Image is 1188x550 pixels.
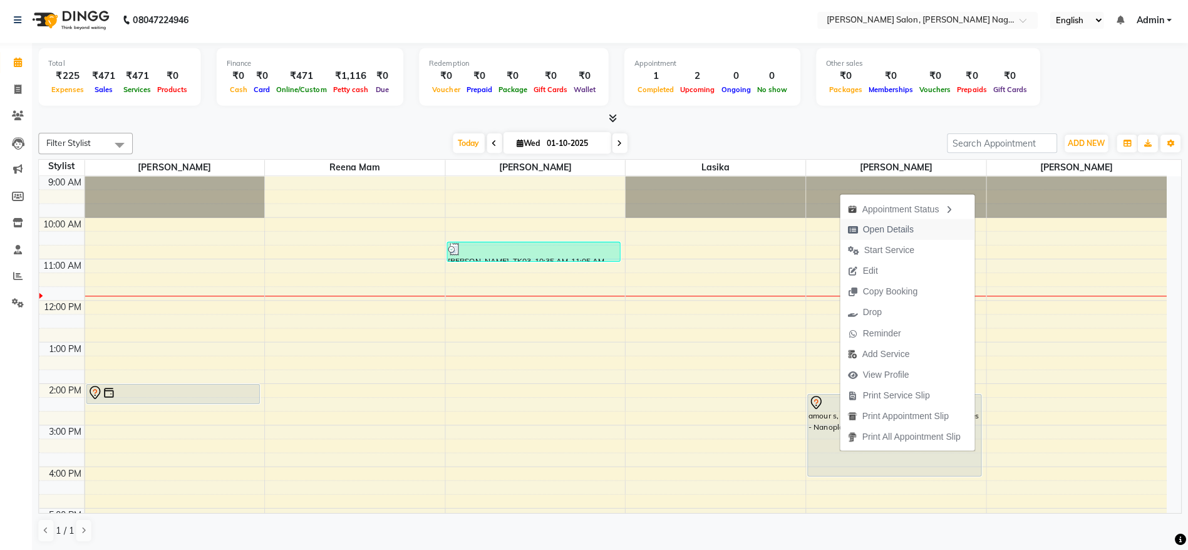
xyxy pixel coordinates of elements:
div: ₹1,116 [334,71,375,85]
div: ₹471 [92,71,125,85]
div: ₹0 [231,71,255,85]
div: 9:00 AM [51,178,90,191]
div: ₹0 [828,71,867,85]
span: Packages [828,87,867,96]
span: Start Service [865,245,916,258]
div: ₹0 [498,71,534,85]
span: lasika [628,162,807,177]
div: ₹471 [277,71,334,85]
input: 2025-10-01 [546,136,609,155]
img: apt_status.png [849,206,859,215]
span: Wed [517,140,546,150]
span: Copy Booking [864,286,919,299]
img: logo [32,5,118,40]
b: 08047224946 [138,5,193,40]
div: Finance [231,60,397,71]
span: Upcoming [679,87,720,96]
div: amour s, TK02, 02:15 PM-04:15 PM, Texture Tales - Nanoplastia [DEMOGRAPHIC_DATA] [810,395,982,476]
span: Wallet [574,87,601,96]
div: 2:00 PM [52,385,90,398]
span: Edit [864,266,879,279]
button: ADD NEW [1065,137,1108,154]
span: Open Details [864,224,915,237]
div: ₹0 [991,71,1031,85]
div: 11:00 AM [46,261,90,274]
div: Appointment Status [842,199,976,221]
input: Search Appointment [948,135,1058,155]
span: Services [125,87,159,96]
span: Petty cash [334,87,375,96]
span: View Profile [864,369,911,382]
span: Reminder [864,328,902,341]
div: 3:00 PM [52,426,90,439]
div: 2 [679,71,720,85]
span: [PERSON_NAME] [988,162,1167,177]
span: No show [756,87,792,96]
div: 1 [637,71,679,85]
span: Cash [231,87,255,96]
img: printall.png [849,433,859,442]
div: ₹0 [375,71,397,85]
div: Total [54,60,195,71]
span: Filter Stylist [52,140,96,150]
div: 12:00 PM [47,302,90,315]
div: 0 [720,71,756,85]
span: [PERSON_NAME] [808,162,987,177]
span: Gift Cards [991,87,1031,96]
div: Other sales [828,60,1031,71]
span: Expenses [54,87,92,96]
span: Sales [96,87,121,96]
img: add-service.png [849,350,859,360]
span: Print All Appointment Slip [864,431,961,444]
span: Due [376,87,396,96]
span: Prepaids [955,87,991,96]
div: Appointment [637,60,792,71]
span: Completed [637,87,679,96]
div: ₹225 [54,71,92,85]
span: Online/Custom [277,87,334,96]
span: Print Service Slip [864,390,931,403]
span: reena mam [269,162,448,177]
span: Card [255,87,277,96]
span: Print Appointment Slip [864,410,950,423]
span: Prepaid [467,87,498,96]
span: Today [457,135,488,155]
div: 0 [756,71,792,85]
div: ₹0 [467,71,498,85]
span: 1 / 1 [61,524,79,537]
span: Admin [1137,16,1164,29]
span: ADD NEW [1068,140,1105,150]
div: ₹0 [574,71,601,85]
div: ₹0 [433,71,467,85]
span: Ongoing [720,87,756,96]
div: ₹0 [955,71,991,85]
div: 10:00 AM [46,219,90,232]
div: 5:00 PM [52,509,90,522]
div: ₹0 [159,71,195,85]
span: Gift Cards [534,87,574,96]
span: Memberships [867,87,917,96]
img: printapt.png [849,412,859,422]
div: 1:00 PM [52,343,90,356]
div: ₹0 [917,71,955,85]
span: Products [159,87,195,96]
span: Vouchers [917,87,955,96]
span: Package [498,87,534,96]
div: ₹0 [867,71,917,85]
div: 4:00 PM [52,467,90,480]
span: [PERSON_NAME] [90,162,269,177]
span: Voucher [433,87,467,96]
span: Add Service [864,348,911,361]
div: PRIYA, TK01, 02:00 PM-02:30 PM, [DEMOGRAPHIC_DATA] Hair Cut - Senior Stylist [92,385,264,404]
span: [PERSON_NAME] [449,162,628,177]
div: [PERSON_NAME], TK03, 10:35 AM-11:05 AM, Body Essentials - Upper Lip / Chin / Lower Lip (₹249) [451,244,623,262]
div: ₹0 [255,71,277,85]
div: Stylist [44,162,90,175]
div: ₹471 [125,71,159,85]
span: Drop [864,307,883,320]
div: Redemption [433,60,601,71]
div: ₹0 [534,71,574,85]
